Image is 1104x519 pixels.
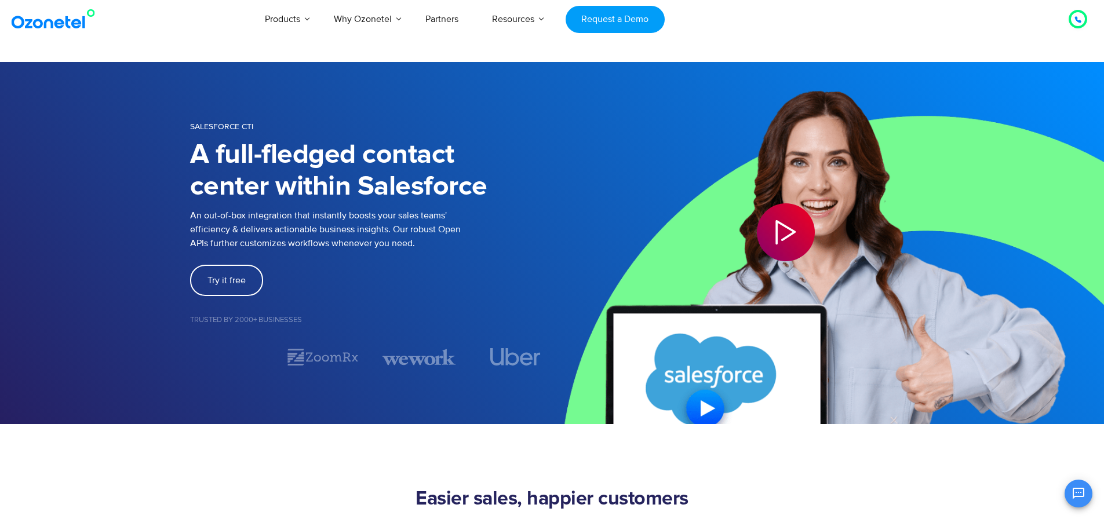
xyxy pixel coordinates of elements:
div: Play Video [757,203,815,261]
a: Try it free [190,265,263,296]
button: Open chat [1065,480,1092,507]
div: 3 / 7 [382,347,456,367]
h1: A full-fledged contact center within Salesforce [190,139,552,203]
h5: Trusted by 2000+ Businesses [190,316,552,324]
div: 4 / 7 [479,348,552,366]
div: 2 / 7 [286,347,359,367]
div: Image Carousel [190,347,552,367]
a: Request a Demo [566,6,665,33]
div: 1 / 7 [190,350,263,364]
h2: Easier sales, happier customers [190,488,914,511]
img: uber [490,348,541,366]
span: SALESFORCE CTI [190,122,253,131]
img: wework [382,347,456,367]
p: An out-of-box integration that instantly boosts your sales teams' efficiency & delivers actionabl... [190,209,552,250]
span: Try it free [207,276,246,285]
img: zoomrx [286,347,359,367]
